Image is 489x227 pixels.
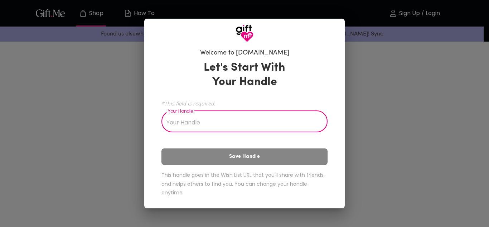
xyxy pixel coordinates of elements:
h6: This handle goes in the Wish List URL that you'll share with friends, and helps others to find yo... [161,171,328,197]
h3: Let's Start With Your Handle [195,61,294,89]
span: *This field is required. [161,100,328,107]
h6: Welcome to [DOMAIN_NAME] [200,49,289,57]
input: Your Handle [161,112,320,132]
img: GiftMe Logo [236,24,253,42]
